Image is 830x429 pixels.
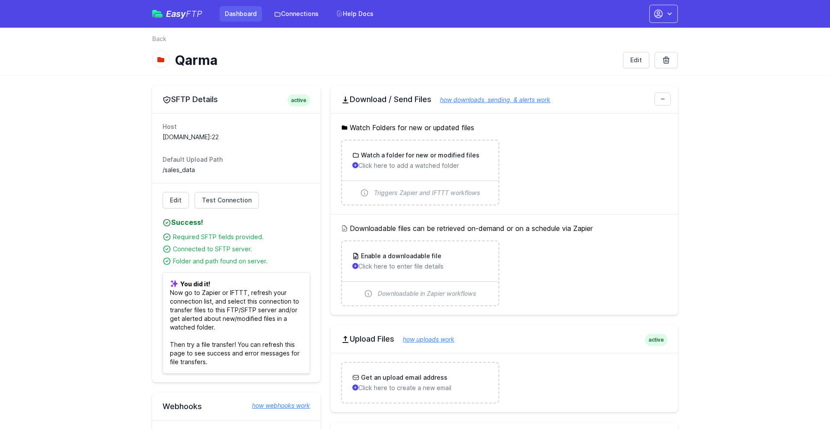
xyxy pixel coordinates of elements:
[220,6,262,22] a: Dashboard
[152,35,166,43] a: Back
[152,10,163,18] img: easyftp_logo.png
[173,245,310,253] div: Connected to SFTP server.
[374,189,480,197] span: Triggers Zapier and IFTTT workflows
[166,10,202,18] span: Easy
[163,133,310,141] dd: [DOMAIN_NAME]:22
[173,233,310,241] div: Required SFTP fields provided.
[163,155,310,164] dt: Default Upload Path
[341,223,667,234] h5: Downloadable files can be retrieved on-demand or on a schedule via Zapier
[163,217,310,227] h4: Success!
[359,373,447,382] h3: Get an upload email address
[186,9,202,19] span: FTP
[152,10,202,18] a: EasyFTP
[431,96,550,103] a: how downloads, sending, & alerts work
[173,257,310,266] div: Folder and path found on server.
[202,196,252,205] span: Test Connection
[163,401,310,412] h2: Webhooks
[341,334,667,344] h2: Upload Files
[195,192,259,208] a: Test Connection
[180,280,210,288] b: You did it!
[342,141,498,205] a: Watch a folder for new or modified files Click here to add a watched folder Triggers Zapier and I...
[378,289,476,298] span: Downloadable in Zapier workflows
[352,262,488,271] p: Click here to enter file details
[331,6,379,22] a: Help Docs
[342,241,498,305] a: Enable a downloadable file Click here to enter file details Downloadable in Zapier workflows
[352,161,488,170] p: Click here to add a watched folder
[163,94,310,105] h2: SFTP Details
[394,336,454,343] a: how uploads work
[623,52,649,68] a: Edit
[269,6,324,22] a: Connections
[163,272,310,374] p: Now go to Zapier or IFTTT, refresh your connection list, and select this connection to transfer f...
[645,334,667,346] span: active
[243,401,310,410] a: how webhooks work
[341,94,667,105] h2: Download / Send Files
[342,363,498,403] a: Get an upload email address Click here to create a new email
[163,122,310,131] dt: Host
[341,122,667,133] h5: Watch Folders for new or updated files
[152,35,678,48] nav: Breadcrumb
[175,52,616,68] h1: Qarma
[359,151,479,160] h3: Watch a folder for new or modified files
[359,252,441,260] h3: Enable a downloadable file
[163,166,310,174] dd: /sales_data
[163,192,189,208] a: Edit
[287,94,310,106] span: active
[352,384,488,392] p: Click here to create a new email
